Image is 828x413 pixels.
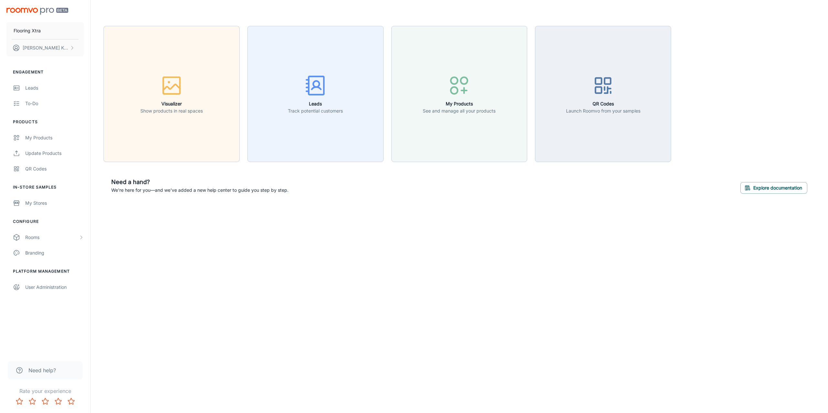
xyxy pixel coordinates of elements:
a: My ProductsSee and manage all your products [391,90,528,97]
button: [PERSON_NAME] Khurana [6,39,84,56]
button: Flooring Xtra [6,22,84,39]
p: Flooring Xtra [14,27,41,34]
button: Explore documentation [740,182,807,194]
p: Track potential customers [288,107,343,114]
h6: Leads [288,100,343,107]
a: LeadsTrack potential customers [247,90,384,97]
button: My ProductsSee and manage all your products [391,26,528,162]
p: [PERSON_NAME] Khurana [23,44,68,51]
a: Explore documentation [740,184,807,190]
div: My Stores [25,200,84,207]
a: QR CodesLaunch Roomvo from your samples [535,90,671,97]
button: LeadsTrack potential customers [247,26,384,162]
div: To-do [25,100,84,107]
button: VisualizerShow products in real spaces [103,26,240,162]
h6: QR Codes [566,100,640,107]
p: See and manage all your products [423,107,496,114]
p: We're here for you—and we've added a new help center to guide you step by step. [111,187,289,194]
button: QR CodesLaunch Roomvo from your samples [535,26,671,162]
div: QR Codes [25,165,84,172]
h6: Visualizer [140,100,203,107]
h6: Need a hand? [111,178,289,187]
div: My Products [25,134,84,141]
div: Leads [25,84,84,92]
div: Update Products [25,150,84,157]
p: Show products in real spaces [140,107,203,114]
img: Roomvo PRO Beta [6,8,68,15]
h6: My Products [423,100,496,107]
p: Launch Roomvo from your samples [566,107,640,114]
